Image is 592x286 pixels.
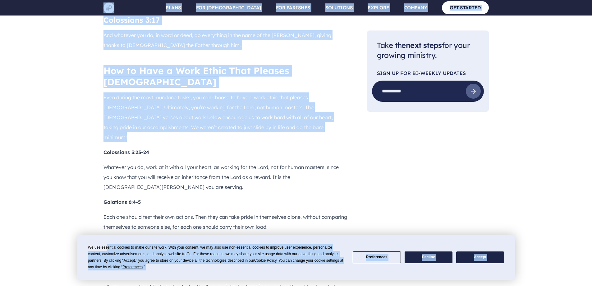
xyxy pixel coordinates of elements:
a: GET STARTED [442,1,489,14]
p: Whatever you do, work at it with all your heart, as working for the Lord, not for human masters, ... [103,162,347,192]
p: Sign Up For Bi-Weekly Updates [377,71,479,76]
div: Cookie Consent Prompt [77,235,515,280]
h2: How to Have a Work Ethic That Pleases [DEMOGRAPHIC_DATA] [103,65,347,87]
b: Colossians 3:23-24 [103,149,149,155]
div: We use essential cookies to make our site work. With your consent, we may also use non-essential ... [88,244,345,270]
button: Preferences [353,251,401,264]
button: Decline [405,251,452,264]
p: And whatever you do, in word or deed, do everything in the name of the [PERSON_NAME], giving than... [103,30,347,50]
button: Accept [456,251,504,264]
span: Cookie Policy [254,258,277,263]
span: next steps [406,40,442,50]
b: Galatians 6:4-5 [103,199,141,205]
b: Colossians 3:17 [103,15,160,25]
p: Each one should test their own actions. Then they can take pride in themselves alone, without com... [103,212,347,232]
span: Preferences [122,265,143,269]
p: Even during the most mundane tasks, you can choose to have a work ethic that pleases [DEMOGRAPHIC... [103,92,347,142]
span: Take the for your growing ministry. [377,40,470,60]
